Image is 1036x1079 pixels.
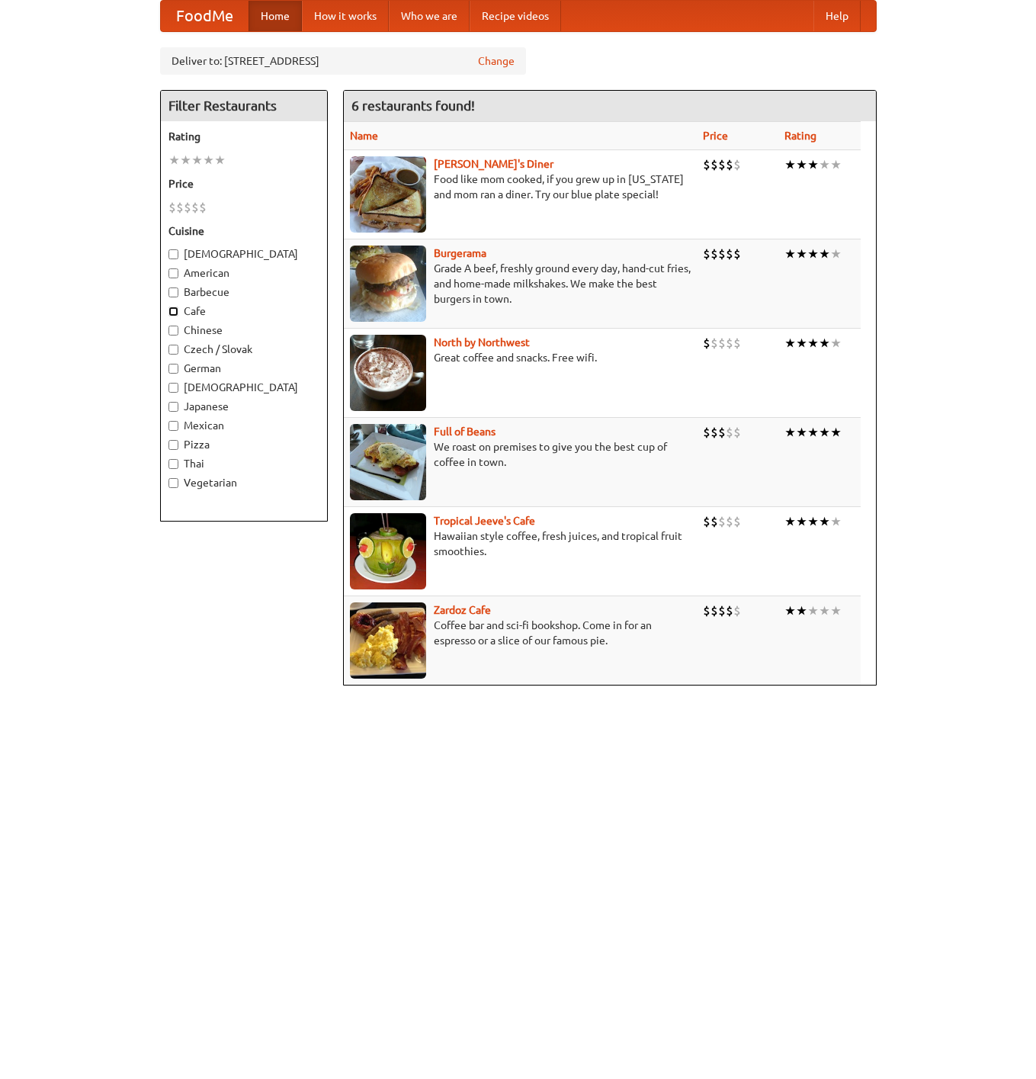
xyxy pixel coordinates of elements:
[434,425,496,438] b: Full of Beans
[718,513,726,530] li: $
[726,602,733,619] li: $
[168,440,178,450] input: Pizza
[168,478,178,488] input: Vegetarian
[191,152,203,169] li: ★
[819,156,830,173] li: ★
[168,399,319,414] label: Japanese
[168,265,319,281] label: American
[718,424,726,441] li: $
[168,380,319,395] label: [DEMOGRAPHIC_DATA]
[733,424,741,441] li: $
[710,246,718,262] li: $
[784,513,796,530] li: ★
[703,424,710,441] li: $
[168,437,319,452] label: Pizza
[434,247,486,259] a: Burgerama
[726,335,733,352] li: $
[168,383,178,393] input: [DEMOGRAPHIC_DATA]
[434,604,491,616] a: Zardoz Cafe
[168,364,178,374] input: German
[350,602,426,679] img: zardoz.jpg
[434,158,553,170] a: [PERSON_NAME]'s Diner
[718,246,726,262] li: $
[784,602,796,619] li: ★
[726,424,733,441] li: $
[199,199,207,216] li: $
[733,602,741,619] li: $
[389,1,470,31] a: Who we are
[168,268,178,278] input: American
[830,246,842,262] li: ★
[710,424,718,441] li: $
[807,156,819,173] li: ★
[733,335,741,352] li: $
[703,130,728,142] a: Price
[784,335,796,352] li: ★
[434,515,535,527] a: Tropical Jeeve's Cafe
[168,223,319,239] h5: Cuisine
[168,287,178,297] input: Barbecue
[214,152,226,169] li: ★
[796,424,807,441] li: ★
[784,424,796,441] li: ★
[350,246,426,322] img: burgerama.jpg
[796,246,807,262] li: ★
[168,323,319,338] label: Chinese
[168,475,319,490] label: Vegetarian
[830,424,842,441] li: ★
[350,424,426,500] img: beans.jpg
[176,199,184,216] li: $
[350,172,691,202] p: Food like mom cooked, if you grew up in [US_STATE] and mom ran a diner. Try our blue plate special!
[168,456,319,471] label: Thai
[168,246,319,262] label: [DEMOGRAPHIC_DATA]
[161,1,249,31] a: FoodMe
[168,421,178,431] input: Mexican
[830,513,842,530] li: ★
[184,199,191,216] li: $
[168,303,319,319] label: Cafe
[784,246,796,262] li: ★
[733,156,741,173] li: $
[830,335,842,352] li: ★
[726,246,733,262] li: $
[168,307,178,316] input: Cafe
[819,513,830,530] li: ★
[161,91,327,121] h4: Filter Restaurants
[807,602,819,619] li: ★
[819,424,830,441] li: ★
[191,199,199,216] li: $
[350,513,426,589] img: jeeves.jpg
[819,246,830,262] li: ★
[703,513,710,530] li: $
[434,336,530,348] b: North by Northwest
[351,98,475,113] ng-pluralize: 6 restaurants found!
[733,513,741,530] li: $
[168,326,178,336] input: Chinese
[249,1,302,31] a: Home
[726,156,733,173] li: $
[703,156,710,173] li: $
[160,47,526,75] div: Deliver to: [STREET_ADDRESS]
[710,513,718,530] li: $
[807,335,819,352] li: ★
[302,1,389,31] a: How it works
[726,513,733,530] li: $
[168,459,178,469] input: Thai
[733,246,741,262] li: $
[168,129,319,144] h5: Rating
[350,261,691,307] p: Grade A beef, freshly ground every day, hand-cut fries, and home-made milkshakes. We make the bes...
[710,602,718,619] li: $
[203,152,214,169] li: ★
[813,1,861,31] a: Help
[350,618,691,648] p: Coffee bar and sci-fi bookshop. Come in for an espresso or a slice of our famous pie.
[350,130,378,142] a: Name
[784,156,796,173] li: ★
[350,439,691,470] p: We roast on premises to give you the best cup of coffee in town.
[807,424,819,441] li: ★
[819,335,830,352] li: ★
[168,418,319,433] label: Mexican
[710,335,718,352] li: $
[350,528,691,559] p: Hawaiian style coffee, fresh juices, and tropical fruit smoothies.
